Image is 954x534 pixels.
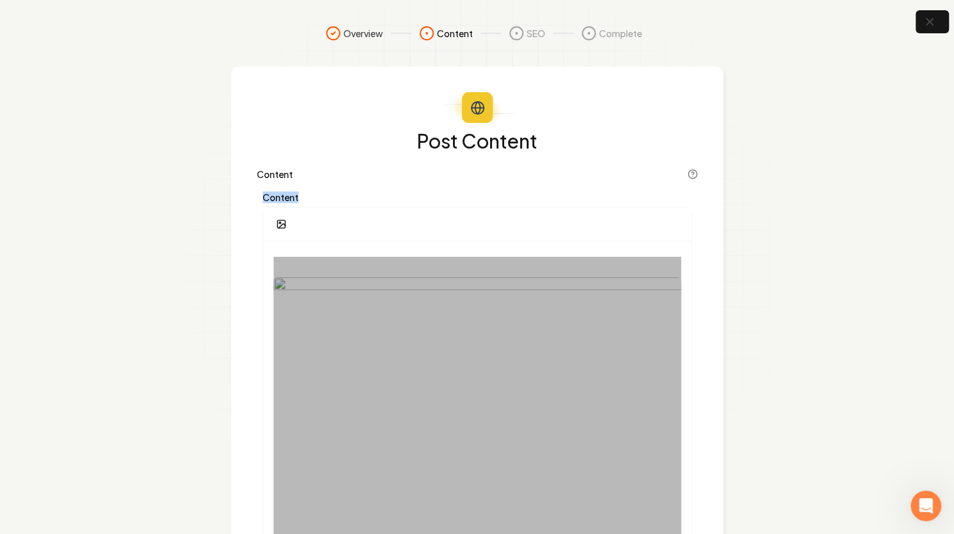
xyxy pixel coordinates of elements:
label: Content [257,170,293,179]
span: Complete [599,27,642,40]
label: Content [263,193,692,202]
span: Overview [343,27,383,40]
button: Add Image [268,213,294,236]
h1: Post Content [257,131,698,151]
span: Content [437,27,473,40]
iframe: Intercom live chat [910,490,941,521]
span: SEO [527,27,545,40]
